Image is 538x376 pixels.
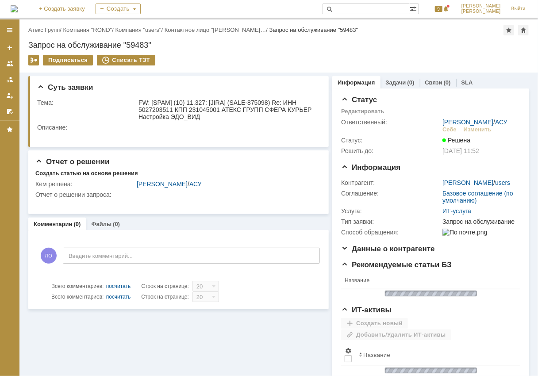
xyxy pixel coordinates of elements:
div: / [442,119,507,126]
th: Название [341,272,513,289]
img: wJIQAAOwAAAAAAAAAAAA== [382,289,480,298]
a: АСУ [189,180,202,188]
div: Соглашение: [341,190,441,197]
span: Отчет о решении [35,157,109,166]
a: Мои согласования [3,104,17,119]
div: (0) [113,221,120,227]
div: Статус: [341,137,441,144]
div: / [63,27,115,33]
div: / [165,27,269,33]
span: [PERSON_NAME] [461,4,501,9]
a: Компания "users" [115,27,161,33]
i: Строк на странице: [51,292,189,302]
a: Информация [338,79,375,86]
span: 9 [435,6,443,12]
a: Комментарии [34,221,73,227]
th: Название [355,344,513,366]
span: Статус [341,96,377,104]
div: / [115,27,164,33]
a: [PERSON_NAME] [442,179,493,186]
span: Суть заявки [37,83,93,92]
div: Добавить в избранное [503,25,514,35]
span: Рекомендуемые статьи БЗ [341,261,452,269]
div: Название [363,352,390,358]
a: [PERSON_NAME] [442,119,493,126]
div: Решить до: [341,147,441,154]
a: Заявки на командах [3,57,17,71]
div: (0) [74,221,81,227]
i: Строк на странице: [51,281,189,292]
a: Атекс Групп [28,27,60,33]
div: Отчет о решении запроса: [35,191,319,198]
div: Создать статью на основе решения [35,170,138,177]
div: Способ обращения: [341,229,441,236]
a: Задачи [386,79,406,86]
a: Перейти на домашнюю страницу [11,5,18,12]
div: Контрагент: [341,179,441,186]
div: посчитать [106,281,131,292]
div: Создать [96,4,141,14]
div: Описание: [37,124,319,131]
span: Данные о контрагенте [341,245,435,253]
span: Расширенный поиск [410,4,419,12]
a: Создать заявку [3,41,17,55]
a: Заявки в моей ответственности [3,73,17,87]
span: ИТ-активы [341,306,392,314]
a: Мои заявки [3,88,17,103]
div: посчитать [106,292,131,302]
img: logo [11,5,18,12]
a: Связи [425,79,442,86]
a: SLA [461,79,473,86]
a: ИТ-услуга [442,207,471,215]
div: / [137,180,317,188]
div: Тип заявки: [341,218,441,225]
div: Сделать домашней страницей [518,25,529,35]
span: Всего комментариев: [51,294,104,300]
div: Запрос на обслуживание "59483" [28,41,529,50]
span: Информация [341,163,400,172]
div: Запрос на обслуживание "59483" [269,27,358,33]
div: / [442,179,510,186]
div: Себе [442,126,457,133]
div: Изменить [464,126,492,133]
div: Ответственный: [341,119,441,126]
img: По почте.png [442,229,487,236]
a: users [495,179,510,186]
a: Контактное лицо "[PERSON_NAME]… [165,27,266,33]
span: [PERSON_NAME] [461,9,501,14]
a: Компания "ROND" [63,27,112,33]
div: Кем решена: [35,180,135,188]
div: Редактировать [341,108,384,115]
div: FW: [SPAM] (10) 11.327: [JIRA] (SALE-875098) Re: ИНН 5027203511 КПП 231045001 АТЕКС ГРУПП СФЕРА К... [138,99,317,120]
a: Базовое соглашение (по умолчанию) [442,190,513,204]
div: / [28,27,63,33]
a: [PERSON_NAME] [137,180,188,188]
div: (0) [444,79,451,86]
span: Всего комментариев: [51,283,104,289]
div: (0) [407,79,415,86]
span: [DATE] 11:52 [442,147,479,154]
a: Файлы [91,221,111,227]
span: Решена [442,137,470,144]
span: Настройки [345,347,352,354]
img: wJIQAAOwAAAAAAAAAAAA== [382,366,480,375]
div: Запрос на обслуживание [442,218,517,225]
div: Тема: [37,99,137,106]
div: Работа с массовостью [28,55,39,65]
span: ЛО [41,248,57,264]
a: АСУ [495,119,507,126]
div: Услуга: [341,207,441,215]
